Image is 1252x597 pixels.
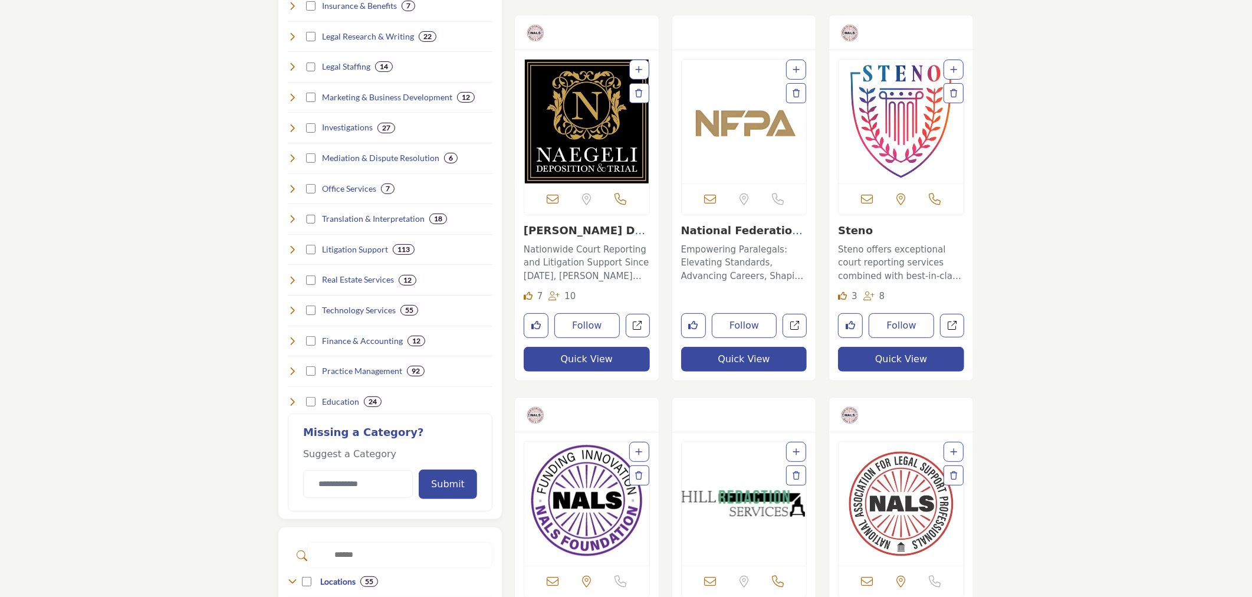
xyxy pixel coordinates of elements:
[393,244,415,255] div: 113 Results For Litigation Support
[838,224,873,237] a: Steno
[682,60,807,183] a: Open Listing in new tab
[306,245,316,254] input: Select Litigation Support checkbox
[412,337,420,345] b: 12
[838,224,964,237] h3: Steno
[681,240,807,283] a: Empowering Paralegals: Elevating Standards, Advancing Careers, Shaping the Legal Landscape Founde...
[322,396,359,408] h4: Education
[306,123,316,133] input: Select Investigations checkbox
[399,275,416,286] div: 12 Results For Real Estate Services
[306,153,316,163] input: Select Mediation & Dispute Resolution checkbox
[524,243,650,283] p: Nationwide Court Reporting and Litigation Support Since [DATE], [PERSON_NAME] Deposition & Trial ...
[869,313,934,338] button: Follow
[306,184,316,193] input: Select Office Services checkbox
[841,24,859,42] img: NALS Vendor Partners Badge Icon
[524,240,650,283] a: Nationwide Court Reporting and Litigation Support Since [DATE], [PERSON_NAME] Deposition & Trial ...
[306,306,316,315] input: Select Technology Services checkbox
[681,347,807,372] button: Quick View
[303,426,477,447] h2: Missing a Category?
[322,274,394,286] h4: Real Estate Services: Assisting with property matters in legal cases
[360,576,378,587] div: 55 Results For Locations
[524,347,650,372] button: Quick View
[682,442,807,566] img: Hill Redaction Services
[839,60,964,183] a: Open Listing in new tab
[302,577,311,586] input: Locations checkbox
[306,32,316,41] input: Select Legal Research & Writing checkbox
[407,366,425,376] div: 92 Results For Practice Management
[375,61,393,72] div: 14 Results For Legal Staffing
[377,123,395,133] div: 27 Results For Investigations
[950,447,957,457] a: Add To List
[306,397,316,406] input: Select Education checkbox
[322,304,396,316] h4: Technology Services: IT support, software, hardware for law firms
[306,63,316,72] input: Select Legal Staffing checkbox
[322,213,425,225] h4: Translation & Interpretation: Language services for multilingual legal matters
[380,63,388,71] b: 14
[793,447,800,457] a: Add To List
[444,153,458,163] div: 6 Results For Mediation & Dispute Resolution
[322,152,439,164] h4: Mediation & Dispute Resolution: Facilitating settlement and resolving conflicts
[524,291,533,300] i: Likes
[841,406,859,424] img: NALS Vendor Partners Badge Icon
[429,214,447,224] div: 18 Results For Translation & Interpretation
[940,314,964,338] a: Open steno in new tab
[524,442,649,566] img: NALS Foundation
[838,243,964,283] p: Steno offers exceptional court reporting services combined with best-in-class technology and defe...
[457,92,475,103] div: 12 Results For Marketing & Business Development
[838,291,847,300] i: Likes
[681,313,706,338] button: Like listing
[406,2,410,10] b: 7
[839,60,964,183] img: Steno
[307,542,492,568] input: Search Demographic Category
[322,61,370,73] h4: Legal Staffing: Providing personnel to support law firm operations
[636,447,643,457] a: Add To List
[322,335,403,347] h4: Finance & Accounting: Managing the financial aspects of the law practice
[527,406,544,424] img: NALS Vendor Partners Badge Icon
[950,65,957,74] a: Add To List
[549,290,576,303] div: Followers
[554,313,620,338] button: Follow
[412,367,420,375] b: 92
[712,313,777,338] button: Follow
[322,91,452,103] h4: Marketing & Business Development: Helping law firms grow and attract clients
[681,224,807,237] h3: National Federation of Paralegal Associations
[322,244,388,255] h4: Litigation Support: Services to assist during litigation process
[524,224,650,237] h3: NAEGELI Deposition & Trial
[838,240,964,283] a: Steno offers exceptional court reporting services combined with best-in-class technology and defe...
[537,291,543,301] span: 7
[879,291,885,301] span: 8
[852,291,857,301] span: 3
[306,366,316,376] input: Select Practice Management checkbox
[322,183,376,195] h4: Office Services: Products and services for the law office environment
[524,442,649,566] a: Open Listing in new tab
[681,243,807,283] p: Empowering Paralegals: Elevating Standards, Advancing Careers, Shaping the Legal Landscape Founde...
[681,224,803,250] a: National Federation ...
[449,154,453,162] b: 6
[783,314,807,338] a: Open nfpa in new tab
[527,24,544,42] img: NALS Vendor Partners Badge Icon
[682,442,807,566] a: Open Listing in new tab
[419,470,477,499] button: Submit
[682,60,807,183] img: National Federation of Paralegal Associations
[636,65,643,74] a: Add To List
[838,313,863,338] button: Like listing
[381,183,395,194] div: 7 Results For Office Services
[838,347,964,372] button: Quick View
[397,245,410,254] b: 113
[306,93,316,102] input: Select Marketing & Business Development checkbox
[365,578,373,586] b: 55
[303,448,396,460] span: Suggest a Category
[626,314,650,338] a: Open naegeli-deposition-trial in new tab
[524,60,649,183] img: NAEGELI Deposition & Trial
[400,305,418,316] div: 55 Results For Technology Services
[322,122,373,133] h4: Investigations: Gathering information and evidence for cases
[564,291,576,301] span: 10
[408,336,425,346] div: 12 Results For Finance & Accounting
[434,215,442,223] b: 18
[524,224,650,250] a: [PERSON_NAME] Deposition &...
[403,276,412,284] b: 12
[303,470,413,498] input: Category Name
[524,60,649,183] a: Open Listing in new tab
[322,365,402,377] h4: Practice Management: Improving organization and efficiency of law practice
[369,398,377,406] b: 24
[306,215,316,224] input: Select Translation & Interpretation checkbox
